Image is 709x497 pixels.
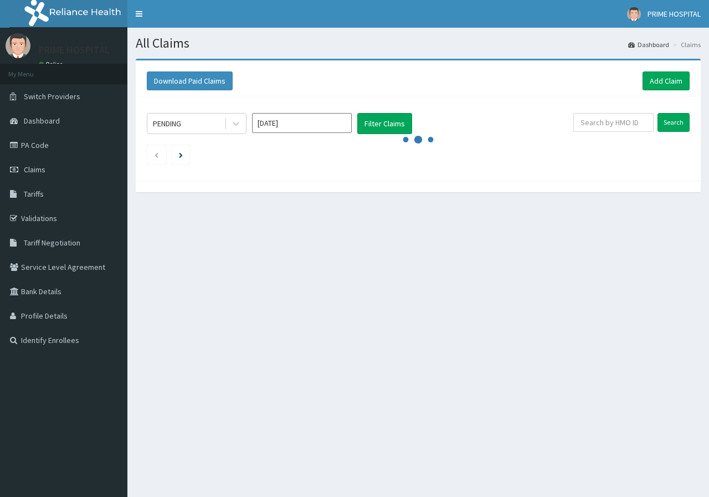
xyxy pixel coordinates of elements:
[657,113,690,132] input: Search
[136,36,701,50] h1: All Claims
[357,113,412,134] button: Filter Claims
[628,40,669,49] a: Dashboard
[147,71,233,90] button: Download Paid Claims
[39,60,65,68] a: Online
[6,33,30,58] img: User Image
[670,40,701,49] li: Claims
[648,9,701,19] span: PRIME HOSPITAL
[24,165,45,175] span: Claims
[573,113,654,132] input: Search by HMO ID
[643,71,690,90] a: Add Claim
[154,150,159,160] a: Previous page
[24,91,80,101] span: Switch Providers
[39,45,110,55] p: PRIME HOSPITAL
[24,189,44,199] span: Tariffs
[627,7,641,21] img: User Image
[402,123,435,156] svg: audio-loading
[153,118,181,129] div: PENDING
[179,150,183,160] a: Next page
[252,113,352,133] input: Select Month and Year
[24,238,80,248] span: Tariff Negotiation
[24,116,60,126] span: Dashboard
